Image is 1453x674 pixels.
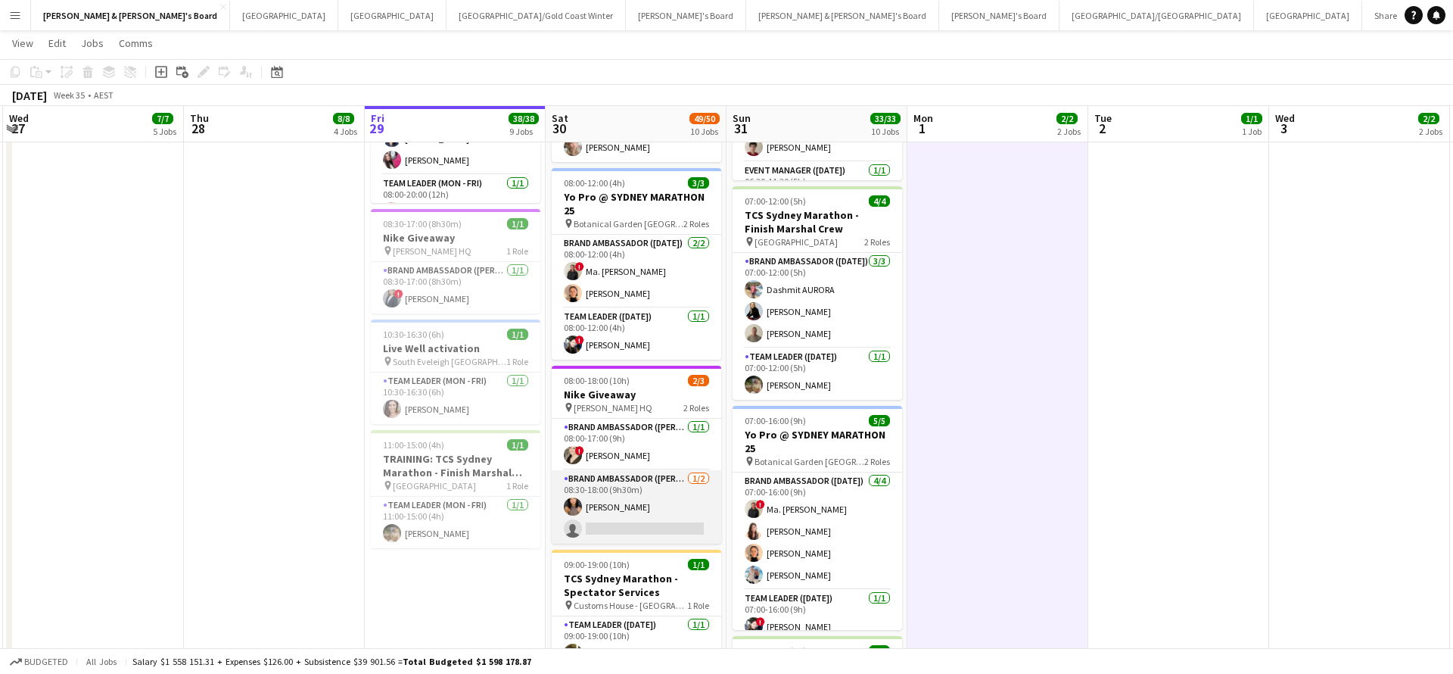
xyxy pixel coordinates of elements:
[42,33,72,53] a: Edit
[733,406,902,630] app-job-card: 07:00-16:00 (9h)5/5Yo Pro @ SYDNEY MARATHON 25 Botanical Garden [GEOGRAPHIC_DATA]2 RolesBrand Amb...
[1092,120,1112,137] span: 2
[552,550,721,668] app-job-card: 09:00-19:00 (10h)1/1TCS Sydney Marathon - Spectator Services Customs House - [GEOGRAPHIC_DATA]1 R...
[913,111,933,125] span: Mon
[371,497,540,548] app-card-role: Team Leader (Mon - Fri)1/111:00-15:00 (4h)[PERSON_NAME]
[393,245,471,257] span: [PERSON_NAME] HQ
[869,415,890,426] span: 5/5
[153,126,176,137] div: 5 Jobs
[574,218,683,229] span: Botanical Garden [GEOGRAPHIC_DATA]
[506,356,528,367] span: 1 Role
[575,335,584,345] span: !
[911,120,933,137] span: 1
[574,402,652,413] span: [PERSON_NAME] HQ
[333,113,354,124] span: 8/8
[575,446,584,455] span: !
[394,289,403,298] span: !
[864,236,890,248] span: 2 Roles
[371,320,540,424] app-job-card: 10:30-16:30 (6h)1/1Live Well activation South Eveleigh [GEOGRAPHIC_DATA]1 RoleTeam Leader (Mon - ...
[552,168,721,360] app-job-card: 08:00-12:00 (4h)3/3Yo Pro @ SYDNEY MARATHON 25 Botanical Garden [GEOGRAPHIC_DATA]2 RolesBrand Amb...
[507,439,528,451] span: 1/1
[506,245,528,257] span: 1 Role
[230,1,338,30] button: [GEOGRAPHIC_DATA]
[393,480,476,491] span: [GEOGRAPHIC_DATA]
[745,195,806,207] span: 07:00-12:00 (5h)
[552,111,568,125] span: Sat
[688,177,709,189] span: 3/3
[371,209,540,314] app-job-card: 08:30-17:00 (8h30m)1/1Nike Giveaway [PERSON_NAME] HQ1 RoleBrand Ambassador ([PERSON_NAME])1/108:3...
[12,88,47,103] div: [DATE]
[683,218,709,229] span: 2 Roles
[552,308,721,360] app-card-role: Team Leader ([DATE])1/108:00-12:00 (4h)![PERSON_NAME]
[1241,113,1262,124] span: 1/1
[755,456,864,467] span: Botanical Garden [GEOGRAPHIC_DATA]
[507,218,528,229] span: 1/1
[6,33,39,53] a: View
[733,473,902,590] app-card-role: Brand Ambassador ([DATE])4/407:00-16:00 (9h)!Ma. [PERSON_NAME][PERSON_NAME][PERSON_NAME][PERSON_N...
[1057,126,1081,137] div: 2 Jobs
[1094,111,1112,125] span: Tue
[756,500,765,509] span: !
[552,235,721,308] app-card-role: Brand Ambassador ([DATE])2/208:00-12:00 (4h)!Ma. [PERSON_NAME][PERSON_NAME]
[564,177,625,189] span: 08:00-12:00 (4h)
[371,430,540,548] app-job-card: 11:00-15:00 (4h)1/1TRAINING: TCS Sydney Marathon - Finish Marshal Crew [GEOGRAPHIC_DATA]1 RoleTea...
[733,428,902,455] h3: Yo Pro @ SYDNEY MARATHON 25
[338,1,446,30] button: [GEOGRAPHIC_DATA]
[745,415,806,426] span: 07:00-16:00 (9h)
[48,36,66,50] span: Edit
[745,645,806,657] span: 08:00-12:00 (4h)
[864,456,890,467] span: 2 Roles
[75,33,110,53] a: Jobs
[12,36,33,50] span: View
[869,645,890,657] span: 8/8
[755,236,838,248] span: [GEOGRAPHIC_DATA]
[939,1,1059,30] button: [PERSON_NAME]'s Board
[871,126,900,137] div: 10 Jobs
[552,572,721,599] h3: TCS Sydney Marathon - Spectator Services
[564,375,630,386] span: 08:00-18:00 (10h)
[334,126,357,137] div: 4 Jobs
[81,36,104,50] span: Jobs
[188,120,209,137] span: 28
[552,419,721,470] app-card-role: Brand Ambassador ([PERSON_NAME])1/108:00-17:00 (9h)![PERSON_NAME]
[552,388,721,401] h3: Nike Giveaway
[403,656,531,667] span: Total Budgeted $1 598 178.87
[1418,113,1439,124] span: 2/2
[152,113,173,124] span: 7/7
[50,89,88,101] span: Week 35
[733,111,751,125] span: Sun
[733,590,902,641] app-card-role: Team Leader ([DATE])1/107:00-16:00 (9h)![PERSON_NAME]
[552,470,721,544] app-card-role: Brand Ambassador ([PERSON_NAME])1/208:30-18:00 (9h30m)[PERSON_NAME]
[393,356,506,367] span: South Eveleigh [GEOGRAPHIC_DATA]
[688,375,709,386] span: 2/3
[564,559,630,570] span: 09:00-19:00 (10h)
[383,329,444,340] span: 10:30-16:30 (6h)
[369,120,384,137] span: 29
[371,342,540,355] h3: Live Well activation
[733,348,902,400] app-card-role: Team Leader ([DATE])1/107:00-12:00 (5h)[PERSON_NAME]
[446,1,626,30] button: [GEOGRAPHIC_DATA]/Gold Coast Winter
[1056,113,1078,124] span: 2/2
[94,89,114,101] div: AEST
[31,1,230,30] button: [PERSON_NAME] & [PERSON_NAME]'s Board
[733,253,902,348] app-card-role: Brand Ambassador ([DATE])3/307:00-12:00 (5h)Dashmit AURORA[PERSON_NAME][PERSON_NAME]
[552,366,721,544] app-job-card: 08:00-18:00 (10h)2/3Nike Giveaway [PERSON_NAME] HQ2 RolesBrand Ambassador ([PERSON_NAME])1/108:00...
[507,329,528,340] span: 1/1
[683,402,709,413] span: 2 Roles
[688,559,709,570] span: 1/1
[506,480,528,491] span: 1 Role
[575,262,584,271] span: !
[687,600,709,611] span: 1 Role
[552,190,721,217] h3: Yo Pro @ SYDNEY MARATHON 25
[509,126,538,137] div: 9 Jobs
[869,195,890,207] span: 4/4
[383,218,462,229] span: 08:30-17:00 (8h30m)
[730,120,751,137] span: 31
[383,439,444,451] span: 11:00-15:00 (4h)
[1242,126,1262,137] div: 1 Job
[371,231,540,245] h3: Nike Giveaway
[733,162,902,214] app-card-role: Event Manager ([DATE])1/106:30-11:30 (5h)
[733,186,902,400] div: 07:00-12:00 (5h)4/4TCS Sydney Marathon - Finish Marshal Crew [GEOGRAPHIC_DATA]2 RolesBrand Ambass...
